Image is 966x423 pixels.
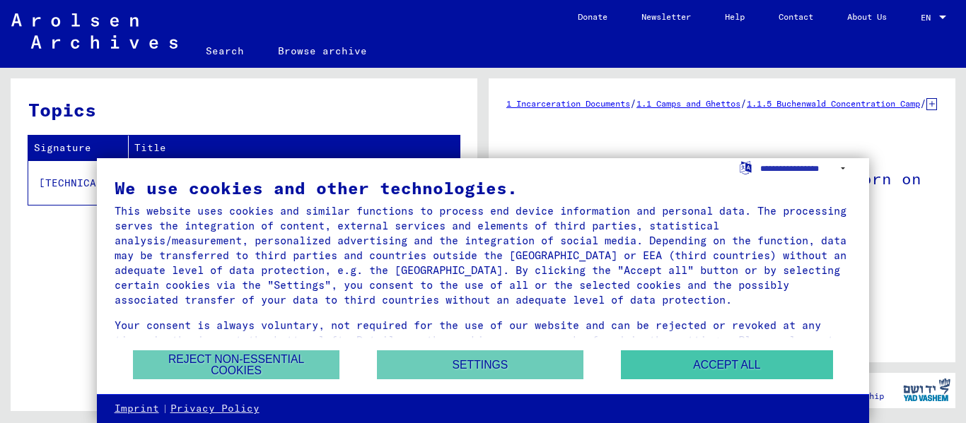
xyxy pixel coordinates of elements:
[630,97,636,109] span: /
[189,34,261,68] a: Search
[115,318,852,362] div: Your consent is always voluntary, not required for the use of our website and can be rejected or ...
[506,146,938,232] h1: Personal file of FRYDMAN, HERSZEL, born on [DEMOGRAPHIC_DATA]
[115,203,852,307] div: This website uses cookies and similar functions to process end device information and personal da...
[377,350,583,379] button: Settings
[506,98,630,109] a: 1 Incarceration Documents
[28,160,129,205] td: [TECHNICAL_ID]
[115,179,852,196] div: We use cookies and other technologies.
[28,96,459,124] h3: Topics
[747,98,920,109] a: 1.1.5 Buchenwald Concentration Camp
[11,13,178,49] img: Arolsen_neg.svg
[115,402,159,416] a: Imprint
[621,350,833,379] button: Accept all
[28,136,129,160] th: Signature
[921,13,936,23] span: EN
[900,372,953,407] img: yv_logo.png
[170,402,260,416] a: Privacy Policy
[133,350,339,379] button: Reject non-essential cookies
[261,34,384,68] a: Browse archive
[740,97,747,109] span: /
[129,136,460,160] th: Title
[920,97,926,109] span: /
[636,98,740,109] a: 1.1 Camps and Ghettos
